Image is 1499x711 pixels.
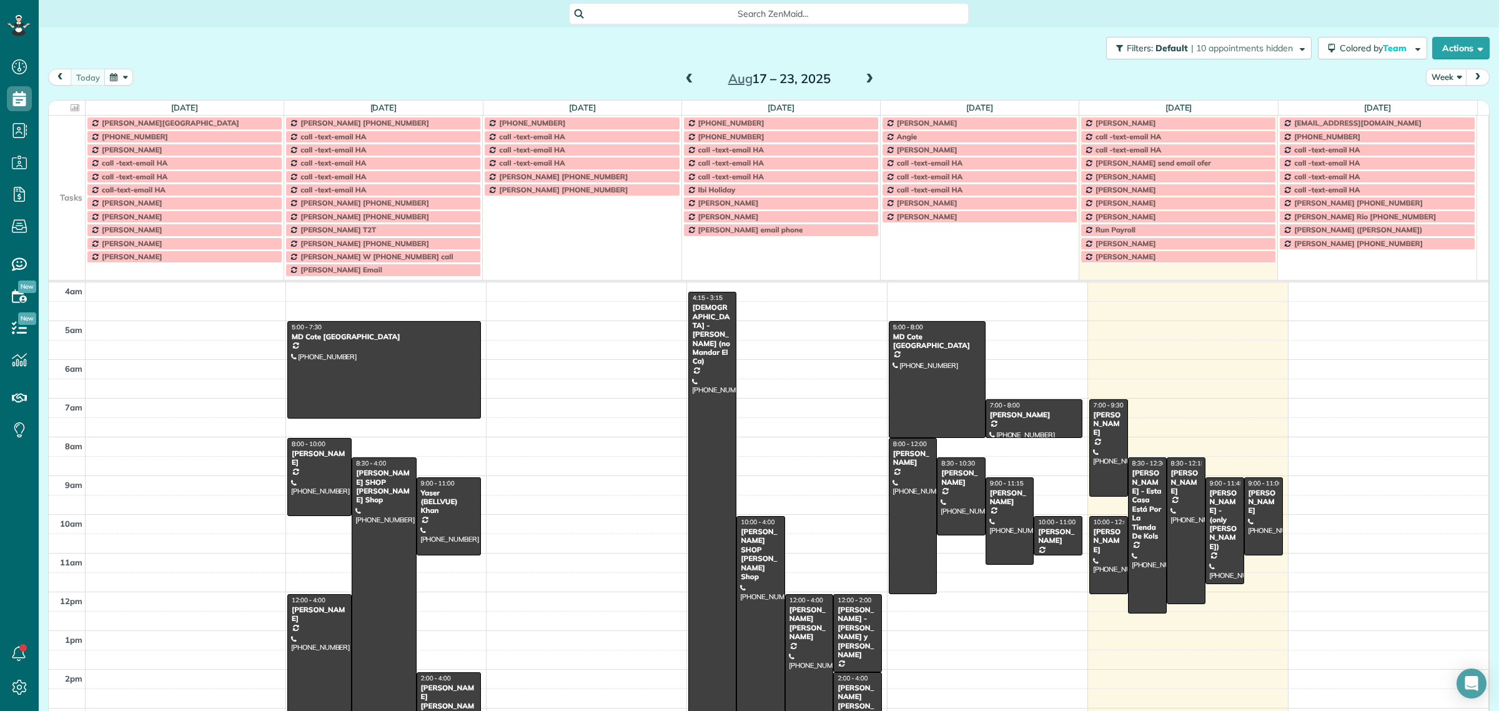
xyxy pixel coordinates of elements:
[65,286,82,296] span: 4am
[698,198,759,207] span: [PERSON_NAME]
[1294,225,1422,234] span: [PERSON_NAME] ([PERSON_NAME])
[356,459,386,467] span: 8:30 - 4:00
[499,118,565,127] span: [PHONE_NUMBER]
[1364,102,1391,112] a: [DATE]
[300,198,429,207] span: [PERSON_NAME] [PHONE_NUMBER]
[941,469,981,487] div: [PERSON_NAME]
[789,605,829,642] div: [PERSON_NAME] [PERSON_NAME]
[698,158,764,167] span: call -text-email HA
[1294,158,1360,167] span: call -text-email HA
[499,145,565,154] span: call -text-email HA
[768,102,794,112] a: [DATE]
[741,518,774,526] span: 10:00 - 4:00
[1340,42,1411,54] span: Colored by
[1466,69,1490,86] button: next
[102,158,167,167] span: call -text-email HA
[60,557,82,567] span: 11am
[1096,158,1211,167] span: [PERSON_NAME] send email ofer
[1171,459,1205,467] span: 8:30 - 12:15
[698,212,759,221] span: [PERSON_NAME]
[1294,212,1436,221] span: [PERSON_NAME] Rio [PHONE_NUMBER]
[65,402,82,412] span: 7am
[1037,527,1078,545] div: [PERSON_NAME]
[60,519,82,529] span: 10am
[102,118,239,127] span: [PERSON_NAME][GEOGRAPHIC_DATA]
[789,596,823,604] span: 12:00 - 4:00
[1294,145,1360,154] span: call -text-email HA
[698,118,764,127] span: [PHONE_NUMBER]
[740,527,781,581] div: [PERSON_NAME] SHOP [PERSON_NAME] Shop
[1127,42,1153,54] span: Filters:
[171,102,198,112] a: [DATE]
[18,312,36,325] span: New
[65,441,82,451] span: 8am
[300,252,453,261] span: [PERSON_NAME] W [PHONE_NUMBER] call
[1038,518,1076,526] span: 10:00 - 11:00
[897,118,957,127] span: [PERSON_NAME]
[65,635,82,645] span: 1pm
[1096,145,1161,154] span: call -text-email HA
[292,440,325,448] span: 8:00 - 10:00
[1294,132,1360,141] span: [PHONE_NUMBER]
[499,185,628,194] span: [PERSON_NAME] [PHONE_NUMBER]
[989,410,1079,419] div: [PERSON_NAME]
[1170,469,1202,495] div: [PERSON_NAME]
[355,469,412,505] div: [PERSON_NAME] SHOP [PERSON_NAME] Shop
[893,323,923,331] span: 5:00 - 8:00
[300,225,376,234] span: [PERSON_NAME] T2T
[1096,252,1156,261] span: [PERSON_NAME]
[60,596,82,606] span: 12pm
[1209,489,1240,552] div: [PERSON_NAME] - (only [PERSON_NAME])
[966,102,993,112] a: [DATE]
[65,480,82,490] span: 9am
[499,172,628,181] span: [PERSON_NAME] [PHONE_NUMBER]
[291,449,348,467] div: [PERSON_NAME]
[1094,401,1124,409] span: 7:00 - 9:30
[300,239,429,248] span: [PERSON_NAME] [PHONE_NUMBER]
[1132,469,1163,540] div: [PERSON_NAME] - Esta Casa Está Por La Tienda De Kols
[728,71,753,86] span: Aug
[499,158,565,167] span: call -text-email HA
[1457,669,1487,699] div: Open Intercom Messenger
[65,674,82,684] span: 2pm
[897,185,962,194] span: call -text-email HA
[701,72,858,86] h2: 17 – 23, 2025
[698,145,764,154] span: call -text-email HA
[1294,118,1422,127] span: [EMAIL_ADDRESS][DOMAIN_NAME]
[1294,185,1360,194] span: call -text-email HA
[292,323,322,331] span: 5:00 - 7:30
[1096,132,1161,141] span: call -text-email HA
[897,212,957,221] span: [PERSON_NAME]
[421,479,455,487] span: 9:00 - 11:00
[693,294,723,302] span: 4:15 - 3:15
[102,145,162,154] span: [PERSON_NAME]
[1132,459,1166,467] span: 8:30 - 12:30
[569,102,596,112] a: [DATE]
[102,185,166,194] span: call-text-email HA
[897,145,957,154] span: [PERSON_NAME]
[698,172,764,181] span: call -text-email HA
[300,118,429,127] span: [PERSON_NAME] [PHONE_NUMBER]
[1294,198,1423,207] span: [PERSON_NAME] [PHONE_NUMBER]
[893,332,982,351] div: MD Cote [GEOGRAPHIC_DATA]
[990,479,1024,487] span: 9:00 - 11:15
[102,225,162,234] span: [PERSON_NAME]
[1294,239,1423,248] span: [PERSON_NAME] [PHONE_NUMBER]
[989,489,1030,507] div: [PERSON_NAME]
[102,132,168,141] span: [PHONE_NUMBER]
[1248,489,1279,515] div: [PERSON_NAME]
[897,172,962,181] span: call -text-email HA
[499,132,565,141] span: call -text-email HA
[692,303,733,366] div: [DEMOGRAPHIC_DATA] - [PERSON_NAME] (no Mandar El Ca)
[893,449,933,467] div: [PERSON_NAME]
[1249,479,1282,487] span: 9:00 - 11:00
[1165,102,1192,112] a: [DATE]
[837,605,878,659] div: [PERSON_NAME] - [PERSON_NAME] y [PERSON_NAME]
[71,69,106,86] button: today
[897,198,957,207] span: [PERSON_NAME]
[838,674,868,682] span: 2:00 - 4:00
[102,212,162,221] span: [PERSON_NAME]
[698,132,764,141] span: [PHONE_NUMBER]
[300,172,366,181] span: call -text-email HA
[941,459,975,467] span: 8:30 - 10:30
